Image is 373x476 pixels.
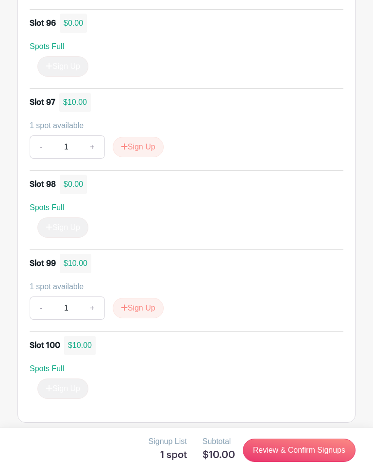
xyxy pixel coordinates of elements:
[59,93,91,112] div: $10.00
[60,254,91,273] div: $10.00
[149,449,187,461] h5: 1 spot
[30,120,336,131] div: 1 spot available
[60,14,87,33] div: $0.00
[30,340,60,351] div: Slot 100
[30,17,56,29] div: Slot 96
[30,296,52,320] a: -
[113,298,164,318] button: Sign Up
[30,203,64,212] span: Spots Full
[243,439,356,462] a: Review & Confirm Signups
[203,436,235,447] p: Subtotal
[64,336,96,355] div: $10.00
[203,449,235,461] h5: $10.00
[30,179,56,190] div: Slot 98
[30,364,64,373] span: Spots Full
[80,296,104,320] a: +
[30,281,336,293] div: 1 spot available
[30,258,56,269] div: Slot 99
[30,42,64,50] span: Spots Full
[80,135,104,159] a: +
[60,175,87,194] div: $0.00
[30,97,55,108] div: Slot 97
[30,135,52,159] a: -
[113,137,164,157] button: Sign Up
[149,436,187,447] p: Signup List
